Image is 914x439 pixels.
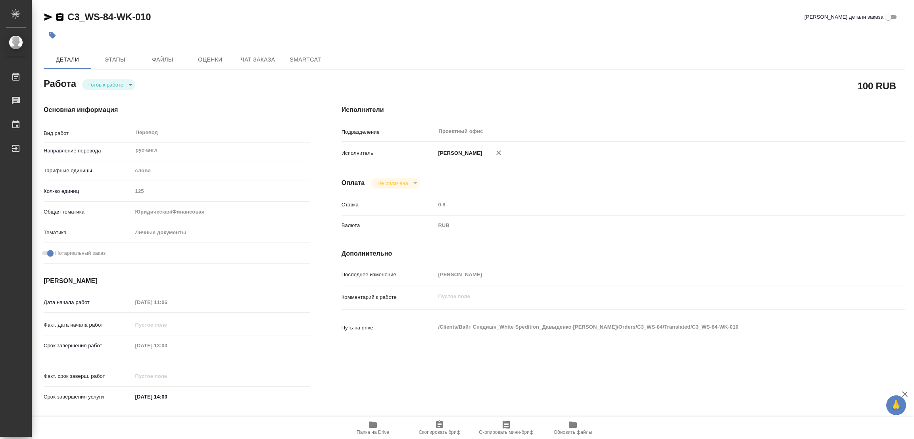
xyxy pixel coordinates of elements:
input: Пустое поле [132,340,202,351]
div: Личные документы [132,226,310,239]
textarea: /Clients/Вайт Спедишн_White Spedition_Давыденко [PERSON_NAME]/Orders/C3_WS-84/Translated/C3_WS-84... [436,320,858,334]
span: Чат заказа [239,55,277,65]
div: RUB [436,219,858,232]
p: Ставка [342,201,436,209]
input: Пустое поле [132,370,202,382]
p: Валюта [342,221,436,229]
h4: Дополнительно [342,249,905,258]
button: Добавить тэг [44,27,61,44]
p: Подразделение [342,128,436,136]
p: Дата начала работ [44,298,132,306]
p: Тематика [44,229,132,237]
span: Этапы [96,55,134,65]
span: Скопировать бриф [419,429,460,435]
h4: [PERSON_NAME] [44,276,310,286]
h2: 100 RUB [858,79,896,92]
p: Срок завершения услуги [44,393,132,401]
h4: Основная информация [44,105,310,115]
button: Скопировать бриф [406,417,473,439]
button: Удалить исполнителя [490,144,507,162]
span: SmartCat [286,55,325,65]
button: Скопировать ссылку [55,12,65,22]
p: Вид работ [44,129,132,137]
button: Папка на Drive [340,417,406,439]
button: Скопировать ссылку для ЯМессенджера [44,12,53,22]
div: слово [132,164,310,177]
a: C3_WS-84-WK-010 [67,12,151,22]
p: Комментарий к работе [342,293,436,301]
div: Юридическая/Финансовая [132,205,310,219]
span: Папка на Drive [357,429,389,435]
button: 🙏 [886,395,906,415]
input: Пустое поле [132,319,202,331]
div: Готов к работе [371,178,420,189]
span: Файлы [144,55,182,65]
p: Направление перевода [44,147,132,155]
button: Обновить файлы [540,417,606,439]
input: Пустое поле [132,185,310,197]
h4: Оплата [342,178,365,188]
p: [PERSON_NAME] [436,149,482,157]
p: Последнее изменение [342,271,436,279]
input: Пустое поле [132,297,202,308]
p: Путь на drive [342,324,436,332]
h4: Исполнители [342,105,905,115]
p: Кол-во единиц [44,187,132,195]
span: Скопировать мини-бриф [479,429,533,435]
span: 🙏 [889,397,903,414]
button: Не оплачена [375,180,410,187]
p: Общая тематика [44,208,132,216]
span: Детали [48,55,86,65]
span: [PERSON_NAME] детали заказа [805,13,883,21]
span: Оценки [191,55,229,65]
span: Обновить файлы [554,429,592,435]
input: ✎ Введи что-нибудь [132,391,202,402]
p: Факт. срок заверш. работ [44,372,132,380]
h2: Работа [44,76,76,90]
button: Готов к работе [86,81,126,88]
p: Срок завершения работ [44,342,132,350]
span: Нотариальный заказ [55,249,106,257]
p: Тарифные единицы [44,167,132,175]
p: Факт. дата начала работ [44,321,132,329]
p: Исполнитель [342,149,436,157]
input: Пустое поле [436,199,858,210]
input: Пустое поле [436,269,858,280]
button: Скопировать мини-бриф [473,417,540,439]
div: Готов к работе [82,79,135,90]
